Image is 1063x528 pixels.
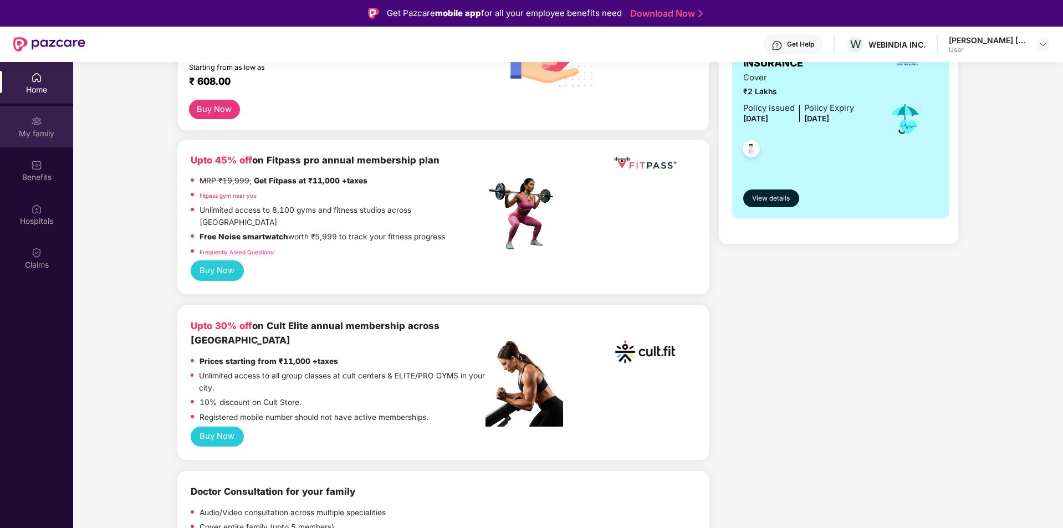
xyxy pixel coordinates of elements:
span: [DATE] [743,114,768,123]
img: New Pazcare Logo [13,37,85,52]
div: Get Help [787,40,814,49]
b: Upto 45% off [191,155,252,166]
span: [DATE] [804,114,829,123]
img: fpp.png [485,175,563,253]
span: Cover [743,71,854,84]
img: Logo [368,8,379,19]
p: worth ₹5,999 to track your fitness progress [200,231,445,243]
div: WEBINDIA INC. [868,39,926,50]
img: svg+xml;base64,PHN2ZyB3aWR0aD0iMjAiIGhlaWdodD0iMjAiIHZpZXdCb3g9IjAgMCAyMCAyMCIgZmlsbD0ibm9uZSIgeG... [31,116,42,127]
strong: Prices starting from ₹11,000 +taxes [200,357,338,366]
b: Doctor Consultation for your family [191,486,355,497]
p: Unlimited access to all group classes at cult centers & ELITE/PRO GYMS in your city. [199,370,485,394]
button: View details [743,189,799,207]
b: on Fitpass pro annual membership plan [191,155,439,166]
strong: Get Fitpass at ₹11,000 +taxes [254,176,367,185]
img: svg+xml;base64,PHN2ZyBpZD0iSG9tZSIgeG1sbnM9Imh0dHA6Ly93d3cudzMub3JnLzIwMDAvc3ZnIiB3aWR0aD0iMjAiIG... [31,72,42,83]
p: 10% discount on Cult Store. [200,397,301,409]
span: W [850,38,861,51]
span: View details [752,193,790,204]
b: Upto 30% off [191,320,252,331]
img: svg+xml;base64,PHN2ZyBpZD0iQmVuZWZpdHMiIHhtbG5zPSJodHRwOi8vd3d3LnczLm9yZy8yMDAwL3N2ZyIgd2lkdGg9Ij... [31,160,42,171]
div: Starting from as low as [189,63,439,71]
del: MRP ₹19,999, [200,176,252,185]
img: svg+xml;base64,PHN2ZyBpZD0iQ2xhaW0iIHhtbG5zPSJodHRwOi8vd3d3LnczLm9yZy8yMDAwL3N2ZyIgd2lkdGg9IjIwIi... [31,247,42,258]
a: Fitpass gym near you [200,192,257,199]
button: Buy Now [189,100,240,119]
b: on Cult Elite annual membership across [GEOGRAPHIC_DATA] [191,320,439,346]
div: Get Pazcare for all your employee benefits need [387,7,622,20]
div: ₹ 608.00 [189,75,475,89]
img: pc2.png [485,341,563,427]
p: Unlimited access to 8,100 gyms and fitness studios across [GEOGRAPHIC_DATA] [200,204,485,228]
button: Buy Now [191,260,244,281]
img: svg+xml;base64,PHN2ZyB4bWxucz0iaHR0cDovL3d3dy53My5vcmcvMjAwMC9zdmciIHdpZHRoPSI0OC45NDMiIGhlaWdodD... [738,137,765,164]
strong: mobile app [435,8,481,18]
div: Policy issued [743,102,795,115]
a: Frequently Asked Questions! [200,249,275,255]
img: Stroke [698,8,703,19]
a: Download Now [630,8,699,19]
div: User [949,45,1026,54]
img: svg+xml;base64,PHN2ZyBpZD0iSGVscC0zMngzMiIgeG1sbnM9Imh0dHA6Ly93d3cudzMub3JnLzIwMDAvc3ZnIiB3aWR0aD... [771,40,783,51]
p: Audio/Video consultation across multiple specialities [200,507,386,519]
img: icon [887,101,923,137]
span: ₹2 Lakhs [743,86,854,98]
img: cult.png [612,319,678,385]
img: svg+xml;base64,PHN2ZyBpZD0iRHJvcGRvd24tMzJ4MzIiIHhtbG5zPSJodHRwOi8vd3d3LnczLm9yZy8yMDAwL3N2ZyIgd2... [1039,40,1047,49]
p: Registered mobile number should not have active memberships. [200,412,428,424]
button: Buy Now [191,427,244,447]
img: fppp.png [612,153,678,173]
strong: Free Noise smartwatch [200,232,288,241]
div: [PERSON_NAME] [PERSON_NAME] [949,35,1026,45]
div: Policy Expiry [804,102,854,115]
img: svg+xml;base64,PHN2ZyBpZD0iSG9zcGl0YWxzIiB4bWxucz0iaHR0cDovL3d3dy53My5vcmcvMjAwMC9zdmciIHdpZHRoPS... [31,203,42,214]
